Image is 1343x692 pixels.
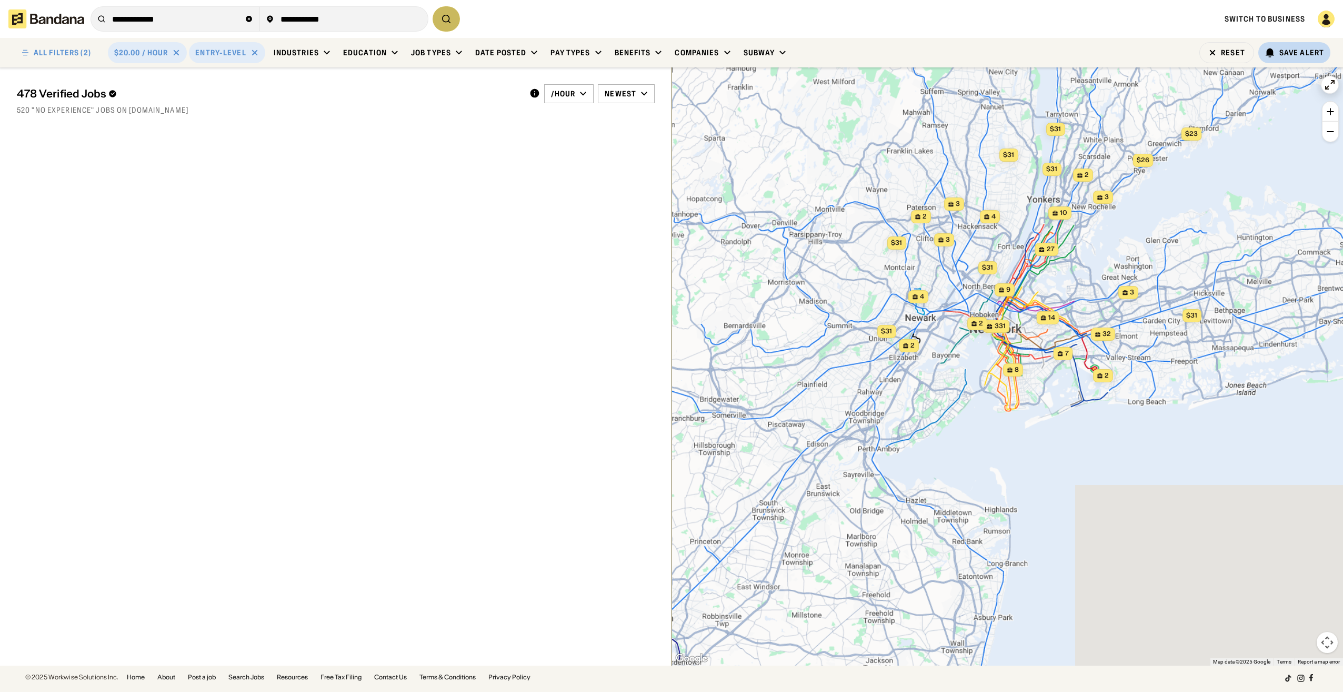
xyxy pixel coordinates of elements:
[488,674,530,680] a: Privacy Policy
[1003,151,1014,159] span: $31
[1046,165,1057,173] span: $31
[675,48,719,57] div: Companies
[127,674,145,680] a: Home
[1085,171,1089,180] span: 2
[274,48,319,57] div: Industries
[551,89,576,98] div: /hour
[744,48,775,57] div: Subway
[979,319,983,328] span: 2
[419,674,476,680] a: Terms & Conditions
[1105,193,1109,202] span: 3
[674,652,709,666] a: Open this area in Google Maps (opens a new window)
[157,674,175,680] a: About
[1225,14,1305,24] a: Switch to Business
[1277,659,1291,665] a: Terms (opens in new tab)
[1006,285,1010,294] span: 9
[188,674,216,680] a: Post a job
[946,235,950,244] span: 3
[550,48,590,57] div: Pay Types
[1221,49,1245,56] div: Reset
[17,105,655,115] div: 520 "no experience" jobs on [DOMAIN_NAME]
[920,292,924,301] span: 4
[228,674,264,680] a: Search Jobs
[1060,209,1067,218] span: 10
[1186,311,1197,319] span: $31
[1047,245,1055,254] span: 27
[995,322,1006,331] span: 331
[320,674,362,680] a: Free Tax Filing
[982,263,993,271] span: $31
[674,652,709,666] img: Google
[1130,288,1134,297] span: 3
[475,48,526,57] div: Date Posted
[1065,349,1069,358] span: 7
[374,674,407,680] a: Contact Us
[891,239,902,246] span: $31
[910,341,915,350] span: 2
[1298,659,1340,665] a: Report a map error
[1137,156,1149,164] span: $26
[615,48,651,57] div: Benefits
[34,49,91,56] div: ALL FILTERS (2)
[277,674,308,680] a: Resources
[1105,371,1109,380] span: 2
[1103,330,1111,339] span: 32
[1279,48,1324,57] div: Save Alert
[8,9,84,28] img: Bandana logotype
[25,674,118,680] div: © 2025 Workwise Solutions Inc.
[923,212,927,221] span: 2
[114,48,168,57] div: $20.00 / hour
[881,327,892,335] span: $31
[343,48,387,57] div: Education
[195,48,246,57] div: Entry-Level
[1317,632,1338,653] button: Map camera controls
[1185,130,1198,137] span: $23
[17,121,655,666] div: grid
[411,48,451,57] div: Job Types
[1048,313,1055,322] span: 14
[605,89,636,98] div: Newest
[991,212,996,221] span: 4
[956,200,960,209] span: 3
[1015,365,1019,374] span: 8
[1213,659,1270,665] span: Map data ©2025 Google
[1050,125,1061,133] span: $31
[17,87,521,100] div: 478 Verified Jobs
